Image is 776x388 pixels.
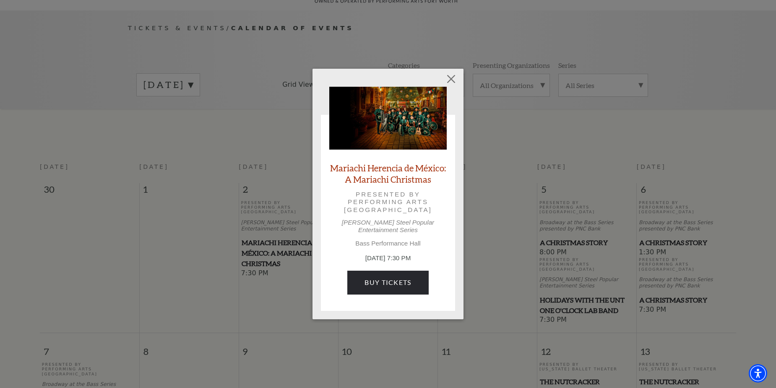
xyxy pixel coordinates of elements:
[329,240,447,247] p: Bass Performance Hall
[347,271,428,294] a: Buy Tickets
[443,71,459,87] button: Close
[329,219,447,234] p: [PERSON_NAME] Steel Popular Entertainment Series
[329,87,447,150] img: Mariachi Herencia de México: A Mariachi Christmas
[329,253,447,263] p: [DATE] 7:30 PM
[341,191,435,214] p: Presented by Performing Arts [GEOGRAPHIC_DATA]
[749,364,767,383] div: Accessibility Menu
[329,162,447,185] a: Mariachi Herencia de México: A Mariachi Christmas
